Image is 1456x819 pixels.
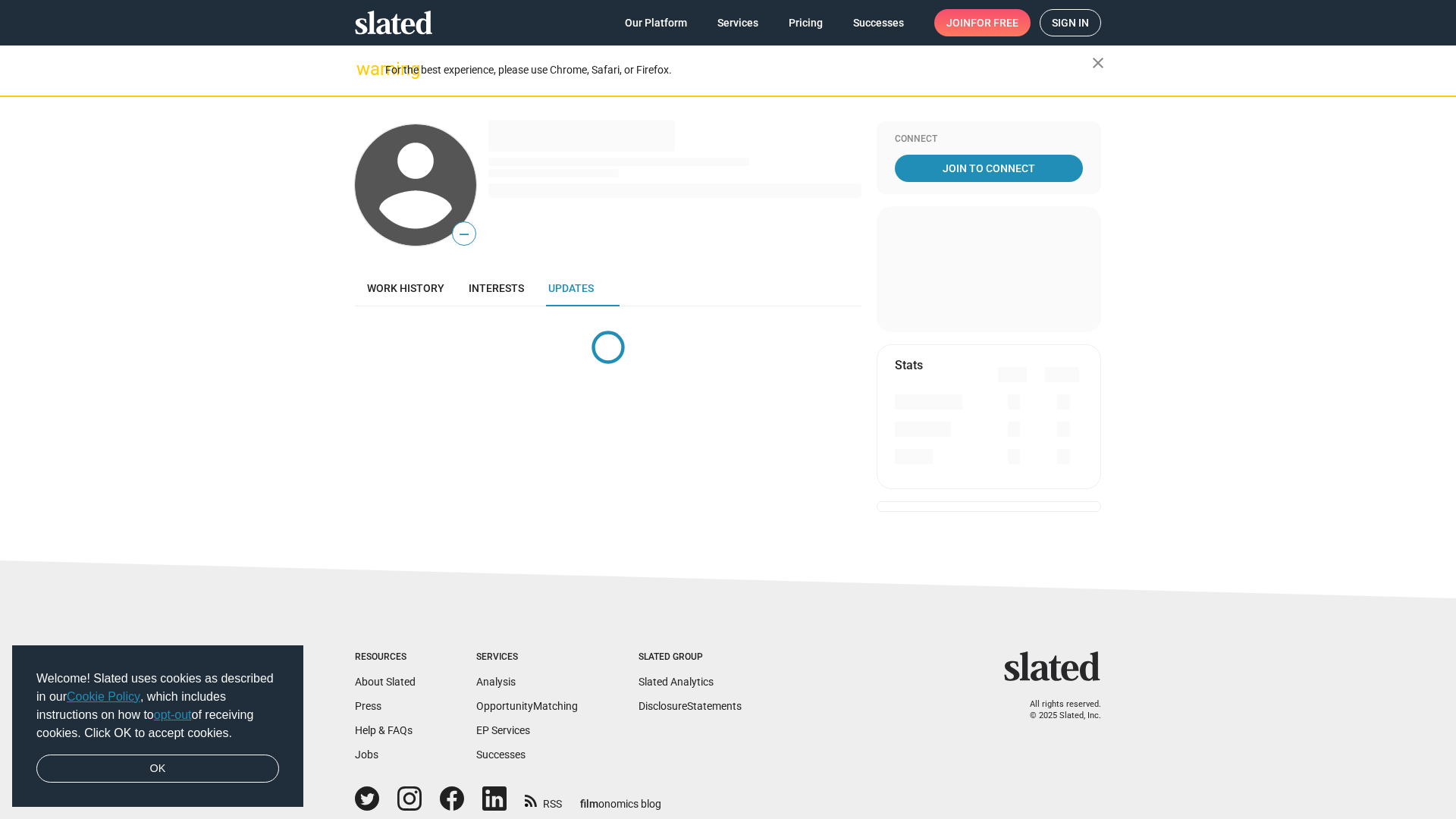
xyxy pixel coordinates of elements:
span: Join To Connect [898,155,1080,182]
a: opt-out [154,708,192,721]
div: Connect [895,133,1083,146]
a: Joinfor free [934,9,1031,36]
a: Sign in [1040,9,1101,36]
span: Interests [469,282,524,294]
span: — [453,224,475,244]
a: About Slated [355,676,416,688]
a: filmonomics blog [580,785,661,811]
a: dismiss cookie message [36,755,279,783]
span: Join [946,9,1018,36]
a: Analysis [476,676,516,688]
a: Successes [476,748,526,761]
span: film [580,798,598,810]
a: Updates [536,270,606,306]
a: Jobs [355,748,378,761]
a: OpportunityMatching [476,700,578,712]
a: Slated Analytics [639,676,714,688]
a: Work history [355,270,457,306]
a: DisclosureStatements [639,700,742,712]
mat-icon: close [1089,54,1107,72]
a: Press [355,700,381,712]
div: Services [476,651,578,664]
a: Cookie Policy [67,690,140,703]
p: All rights reserved. © 2025 Slated, Inc. [1014,699,1101,721]
a: EP Services [476,724,530,736]
div: cookieconsent [12,645,303,808]
a: Services [705,9,770,36]
a: RSS [525,788,562,811]
span: Pricing [789,9,823,36]
span: Updates [548,282,594,294]
span: Our Platform [625,9,687,36]
span: Services [717,9,758,36]
a: Interests [457,270,536,306]
mat-card-title: Stats [895,357,923,373]
span: Successes [853,9,904,36]
div: Resources [355,651,416,664]
a: Successes [841,9,916,36]
span: Sign in [1052,10,1089,36]
a: Our Platform [613,9,699,36]
span: Welcome! Slated uses cookies as described in our , which includes instructions on how to of recei... [36,670,279,742]
a: Help & FAQs [355,724,413,736]
a: Pricing [777,9,835,36]
a: Join To Connect [895,155,1083,182]
span: Work history [367,282,444,294]
span: for free [971,9,1018,36]
div: For the best experience, please use Chrome, Safari, or Firefox. [385,60,1092,80]
div: Slated Group [639,651,742,664]
mat-icon: warning [356,60,375,78]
